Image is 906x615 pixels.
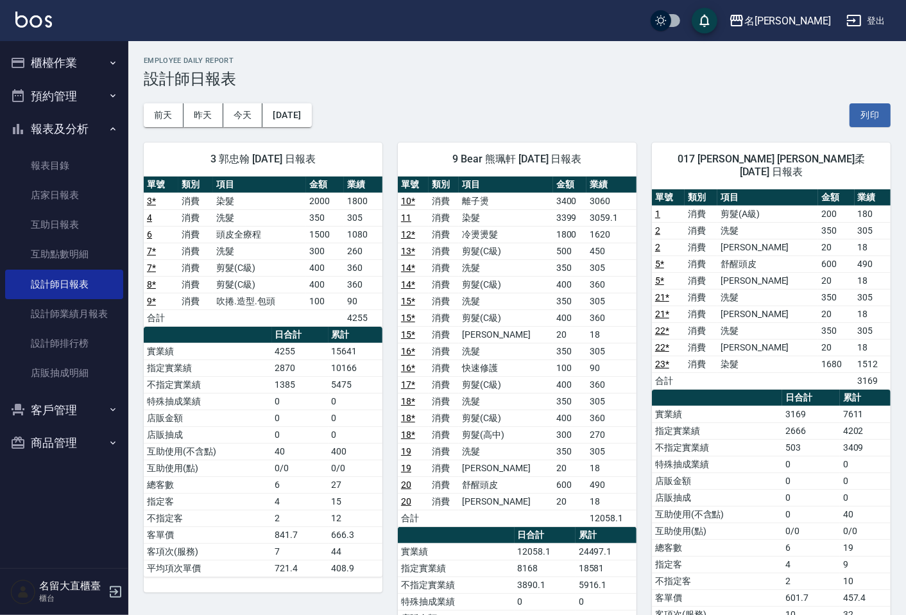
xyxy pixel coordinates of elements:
[329,327,382,343] th: 累計
[144,56,891,65] h2: Employee Daily Report
[178,243,213,259] td: 消費
[5,239,123,269] a: 互助點數明細
[685,189,717,206] th: 類別
[685,239,717,256] td: 消費
[586,343,637,359] td: 305
[213,276,306,293] td: 剪髮(C級)
[5,270,123,299] a: 設計師日報表
[5,394,123,427] button: 客戶管理
[818,256,854,272] td: 600
[586,243,637,259] td: 450
[553,259,587,276] td: 350
[272,460,329,476] td: 0/0
[818,222,854,239] td: 350
[459,276,552,293] td: 剪髮(C級)
[744,13,831,29] div: 名[PERSON_NAME]
[213,209,306,226] td: 洗髮
[429,259,459,276] td: 消費
[429,226,459,243] td: 消費
[655,209,660,219] a: 1
[272,493,329,510] td: 4
[459,476,552,493] td: 舒醒頭皮
[429,326,459,343] td: 消費
[459,460,552,476] td: [PERSON_NAME]
[144,376,272,393] td: 不指定實業績
[855,189,891,206] th: 業績
[5,180,123,210] a: 店家日報表
[818,322,854,339] td: 350
[717,205,818,222] td: 剪髮(A級)
[782,506,840,523] td: 0
[685,356,717,372] td: 消費
[553,177,587,193] th: 金額
[586,510,637,526] td: 12058.1
[178,276,213,293] td: 消費
[429,309,459,326] td: 消費
[515,543,576,560] td: 12058.1
[855,339,891,356] td: 18
[840,489,891,506] td: 0
[818,356,854,372] td: 1680
[213,243,306,259] td: 洗髮
[586,209,637,226] td: 3059.1
[144,443,272,460] td: 互助使用(不含點)
[459,426,552,443] td: 剪髮(高中)
[459,343,552,359] td: 洗髮
[5,426,123,460] button: 商品管理
[459,226,552,243] td: 冷燙燙髮
[515,560,576,576] td: 8168
[329,526,382,543] td: 666.3
[5,210,123,239] a: 互助日報表
[855,205,891,222] td: 180
[144,309,178,326] td: 合計
[782,489,840,506] td: 0
[144,359,272,376] td: 指定實業績
[855,239,891,256] td: 18
[459,259,552,276] td: 洗髮
[782,573,840,589] td: 2
[818,272,854,289] td: 20
[717,239,818,256] td: [PERSON_NAME]
[306,193,345,209] td: 2000
[329,410,382,426] td: 0
[178,193,213,209] td: 消費
[429,243,459,259] td: 消費
[782,456,840,472] td: 0
[652,472,782,489] td: 店販金額
[586,376,637,393] td: 360
[840,390,891,406] th: 累計
[5,299,123,329] a: 設計師業績月報表
[329,359,382,376] td: 10166
[782,556,840,573] td: 4
[782,406,840,422] td: 3169
[515,576,576,593] td: 3890.1
[652,523,782,539] td: 互助使用(點)
[717,322,818,339] td: 洗髮
[652,422,782,439] td: 指定實業績
[840,539,891,556] td: 19
[717,356,818,372] td: 染髮
[586,226,637,243] td: 1620
[344,259,382,276] td: 360
[306,259,345,276] td: 400
[344,309,382,326] td: 4255
[413,153,621,166] span: 9 Bear 熊珮軒 [DATE] 日報表
[840,472,891,489] td: 0
[398,510,429,526] td: 合計
[717,272,818,289] td: [PERSON_NAME]
[329,510,382,526] td: 12
[840,506,891,523] td: 40
[401,212,411,223] a: 11
[459,393,552,410] td: 洗髮
[553,276,587,293] td: 400
[586,309,637,326] td: 360
[586,276,637,293] td: 360
[5,112,123,146] button: 報表及分析
[272,476,329,493] td: 6
[272,393,329,410] td: 0
[553,309,587,326] td: 400
[553,343,587,359] td: 350
[262,103,311,127] button: [DATE]
[10,579,36,605] img: Person
[576,560,637,576] td: 18581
